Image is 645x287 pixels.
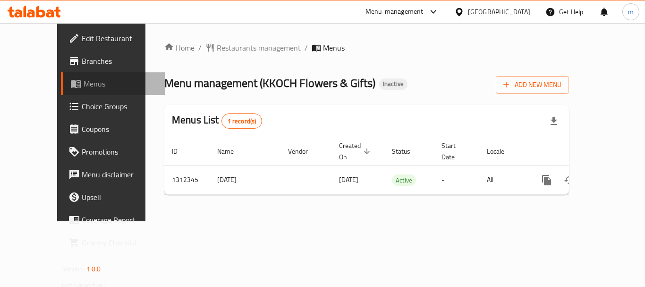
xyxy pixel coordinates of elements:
[543,110,565,132] div: Export file
[61,27,165,50] a: Edit Restaurant
[82,123,157,135] span: Coupons
[172,146,190,157] span: ID
[323,42,345,53] span: Menus
[82,33,157,44] span: Edit Restaurant
[82,146,157,157] span: Promotions
[82,237,157,248] span: Grocery Checklist
[82,55,157,67] span: Branches
[434,165,479,194] td: -
[392,175,416,186] span: Active
[61,118,165,140] a: Coupons
[441,140,468,163] span: Start Date
[503,79,561,91] span: Add New Menu
[217,42,301,53] span: Restaurants management
[198,42,202,53] li: /
[379,80,407,88] span: Inactive
[628,7,634,17] span: m
[339,140,373,163] span: Created On
[61,209,165,231] a: Coverage Report
[468,7,530,17] div: [GEOGRAPHIC_DATA]
[61,72,165,95] a: Menus
[84,78,157,89] span: Menus
[222,117,262,126] span: 1 record(s)
[164,165,210,194] td: 1312345
[217,146,246,157] span: Name
[82,169,157,180] span: Menu disclaimer
[62,263,85,275] span: Version:
[172,113,262,129] h2: Menus List
[164,72,375,94] span: Menu management ( KKOCH Flowers & Gifts )
[61,186,165,209] a: Upsell
[392,174,416,186] div: Active
[487,146,517,157] span: Locale
[558,169,581,191] button: Change Status
[496,76,569,94] button: Add New Menu
[528,137,634,166] th: Actions
[82,101,157,112] span: Choice Groups
[61,95,165,118] a: Choice Groups
[82,191,157,203] span: Upsell
[205,42,301,53] a: Restaurants management
[164,137,634,195] table: enhanced table
[61,231,165,254] a: Grocery Checklist
[164,42,569,53] nav: breadcrumb
[210,165,280,194] td: [DATE]
[535,169,558,191] button: more
[61,140,165,163] a: Promotions
[288,146,320,157] span: Vendor
[305,42,308,53] li: /
[479,165,528,194] td: All
[365,6,424,17] div: Menu-management
[339,174,358,186] span: [DATE]
[221,113,263,129] div: Total records count
[379,78,407,90] div: Inactive
[392,146,423,157] span: Status
[86,263,101,275] span: 1.0.0
[61,50,165,72] a: Branches
[61,163,165,186] a: Menu disclaimer
[164,42,195,53] a: Home
[82,214,157,226] span: Coverage Report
